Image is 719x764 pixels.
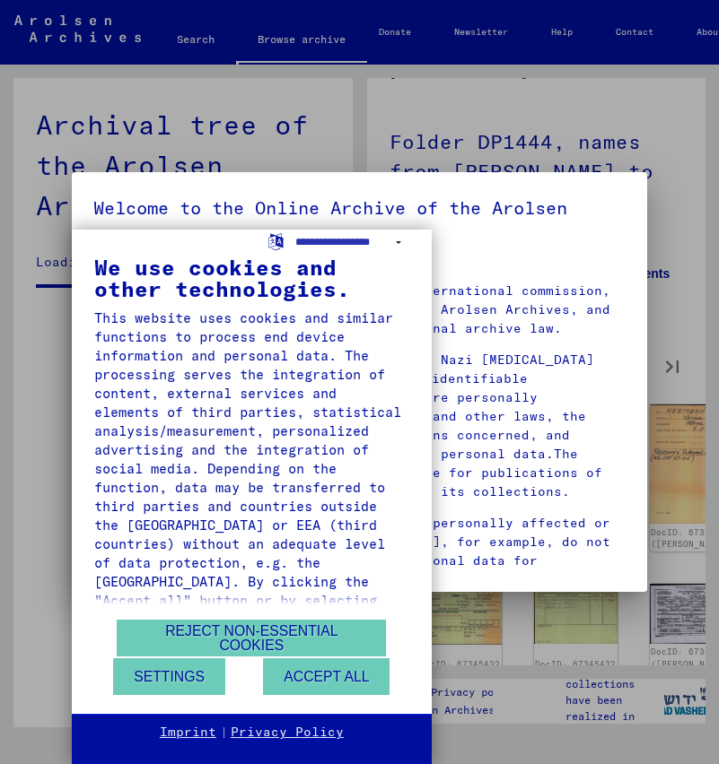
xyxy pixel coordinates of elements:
div: We use cookies and other technologies. [94,256,409,300]
a: Imprint [160,724,216,742]
button: Reject non-essential cookies [117,620,386,656]
div: This website uses cookies and similar functions to process end device information and personal da... [94,308,409,723]
a: Privacy Policy [231,724,344,742]
button: Accept all [263,658,390,695]
button: Settings [113,658,225,695]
